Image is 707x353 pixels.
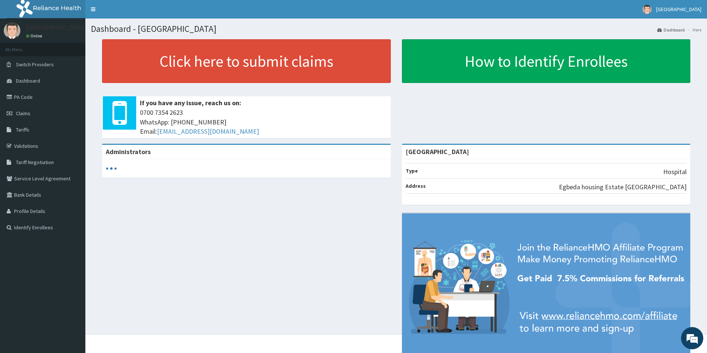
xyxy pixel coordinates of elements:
[406,147,469,156] strong: [GEOGRAPHIC_DATA]
[16,110,30,117] span: Claims
[642,5,652,14] img: User Image
[559,182,687,192] p: Egbeda housing Estate [GEOGRAPHIC_DATA]
[4,22,20,39] img: User Image
[685,27,701,33] li: Here
[26,24,87,31] p: [GEOGRAPHIC_DATA]
[140,99,241,107] b: If you have any issue, reach us on:
[406,167,418,174] b: Type
[16,77,40,84] span: Dashboard
[16,159,54,166] span: Tariff Negotiation
[16,126,29,133] span: Tariffs
[140,108,387,136] span: 0700 7354 2623 WhatsApp: [PHONE_NUMBER] Email:
[106,147,151,156] b: Administrators
[157,127,259,136] a: [EMAIL_ADDRESS][DOMAIN_NAME]
[663,167,687,177] p: Hospital
[102,39,391,83] a: Click here to submit claims
[656,6,701,13] span: [GEOGRAPHIC_DATA]
[91,24,701,34] h1: Dashboard - [GEOGRAPHIC_DATA]
[402,39,691,83] a: How to Identify Enrollees
[406,183,426,189] b: Address
[26,33,44,39] a: Online
[657,27,685,33] a: Dashboard
[16,61,54,68] span: Switch Providers
[106,163,117,174] svg: audio-loading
